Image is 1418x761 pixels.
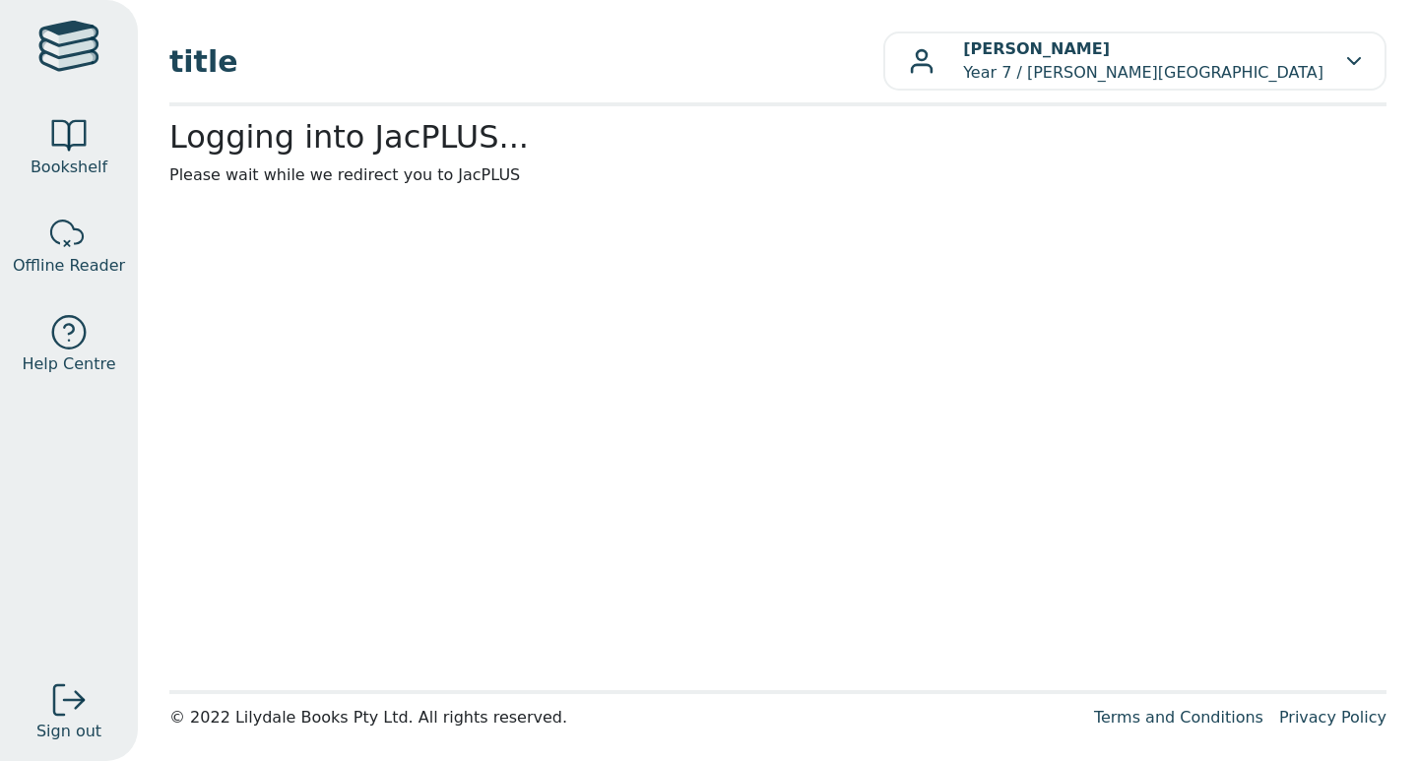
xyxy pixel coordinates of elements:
[1279,708,1386,727] a: Privacy Policy
[169,163,1386,187] p: Please wait while we redirect you to JacPLUS
[169,706,1078,729] div: © 2022 Lilydale Books Pty Ltd. All rights reserved.
[169,118,1386,156] h2: Logging into JacPLUS...
[169,39,883,84] span: title
[31,156,107,179] span: Bookshelf
[883,32,1386,91] button: [PERSON_NAME]Year 7 / [PERSON_NAME][GEOGRAPHIC_DATA]
[36,720,101,743] span: Sign out
[13,254,125,278] span: Offline Reader
[1094,708,1263,727] a: Terms and Conditions
[22,352,115,376] span: Help Centre
[963,39,1110,58] b: [PERSON_NAME]
[963,37,1323,85] p: Year 7 / [PERSON_NAME][GEOGRAPHIC_DATA]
